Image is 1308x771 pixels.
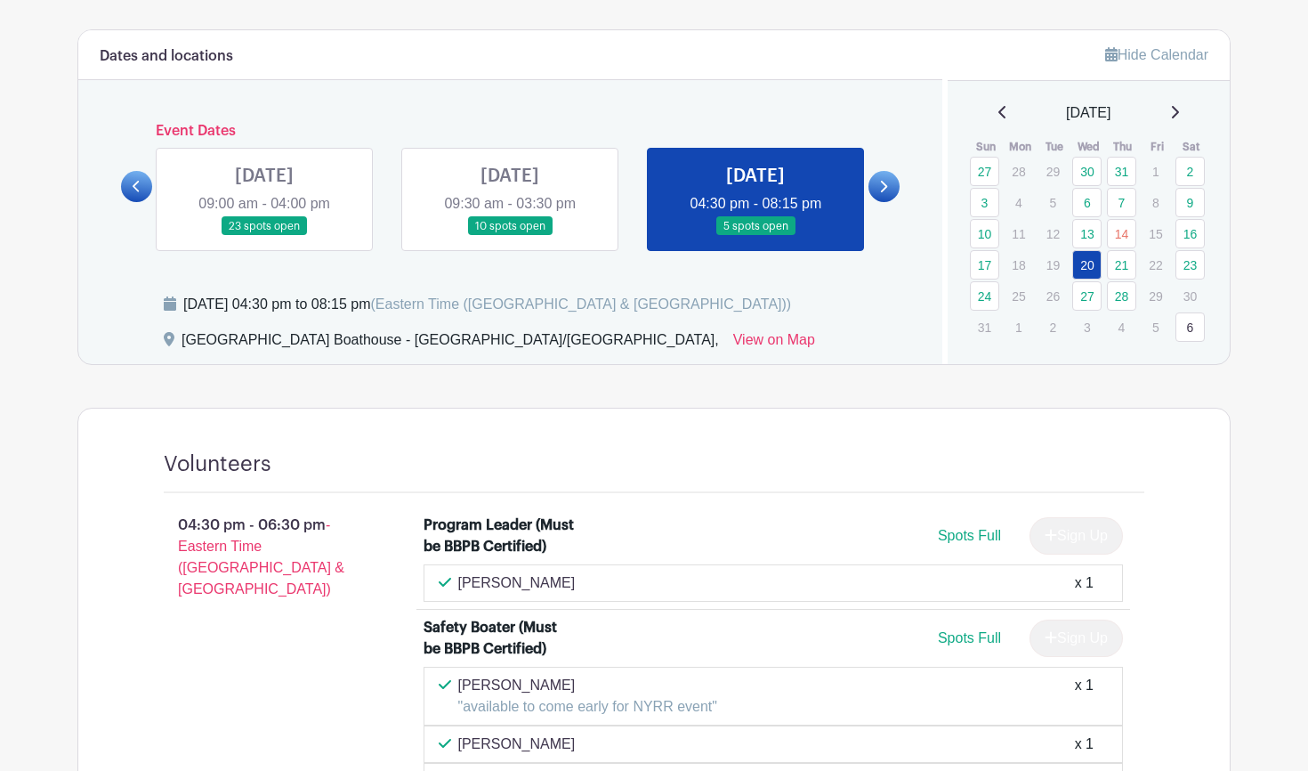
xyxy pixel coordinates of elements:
[1141,158,1170,185] p: 1
[970,157,999,186] a: 27
[1175,138,1209,156] th: Sat
[1175,250,1205,280] a: 23
[1072,188,1102,217] a: 6
[1072,313,1102,341] p: 3
[1175,219,1205,248] a: 16
[970,281,999,311] a: 24
[1141,189,1170,216] p: 8
[1140,138,1175,156] th: Fri
[1038,251,1068,279] p: 19
[1072,281,1102,311] a: 27
[970,313,999,341] p: 31
[1038,220,1068,248] p: 12
[1038,313,1068,341] p: 2
[1066,102,1110,124] span: [DATE]
[1141,313,1170,341] p: 5
[1107,281,1136,311] a: 28
[135,507,395,607] p: 04:30 pm - 06:30 pm
[183,294,791,315] div: [DATE] 04:30 pm to 08:15 pm
[1072,157,1102,186] a: 30
[1075,675,1094,718] div: x 1
[1175,312,1205,342] a: 6
[1004,158,1033,185] p: 28
[182,329,719,358] div: [GEOGRAPHIC_DATA] Boathouse - [GEOGRAPHIC_DATA]/[GEOGRAPHIC_DATA],
[458,734,576,755] p: [PERSON_NAME]
[1004,220,1033,248] p: 11
[458,696,717,718] p: "available to come early for NYRR event"
[1075,572,1094,594] div: x 1
[1072,219,1102,248] a: 13
[1075,734,1094,755] div: x 1
[970,250,999,280] a: 17
[1107,250,1136,280] a: 21
[1038,282,1068,310] p: 26
[1107,157,1136,186] a: 31
[1107,219,1136,248] a: 14
[458,675,717,696] p: [PERSON_NAME]
[1141,282,1170,310] p: 29
[1003,138,1038,156] th: Mon
[1175,157,1205,186] a: 2
[178,517,344,597] span: - Eastern Time ([GEOGRAPHIC_DATA] & [GEOGRAPHIC_DATA])
[1004,313,1033,341] p: 1
[1141,220,1170,248] p: 15
[1106,138,1141,156] th: Thu
[1004,189,1033,216] p: 4
[1107,313,1136,341] p: 4
[1004,282,1033,310] p: 25
[1175,282,1205,310] p: 30
[1141,251,1170,279] p: 22
[100,48,233,65] h6: Dates and locations
[1038,158,1068,185] p: 29
[1072,250,1102,280] a: 20
[424,515,577,557] div: Program Leader (Must be BBPB Certified)
[1038,189,1068,216] p: 5
[152,123,868,140] h6: Event Dates
[1107,188,1136,217] a: 7
[938,630,1001,645] span: Spots Full
[1175,188,1205,217] a: 9
[424,617,577,660] div: Safety Boater (Must be BBPB Certified)
[969,138,1004,156] th: Sun
[1105,47,1208,62] a: Hide Calendar
[970,188,999,217] a: 3
[1038,138,1072,156] th: Tue
[938,528,1001,543] span: Spots Full
[458,572,576,594] p: [PERSON_NAME]
[164,451,271,477] h4: Volunteers
[370,296,791,312] span: (Eastern Time ([GEOGRAPHIC_DATA] & [GEOGRAPHIC_DATA]))
[970,219,999,248] a: 10
[1071,138,1106,156] th: Wed
[1004,251,1033,279] p: 18
[733,329,815,358] a: View on Map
